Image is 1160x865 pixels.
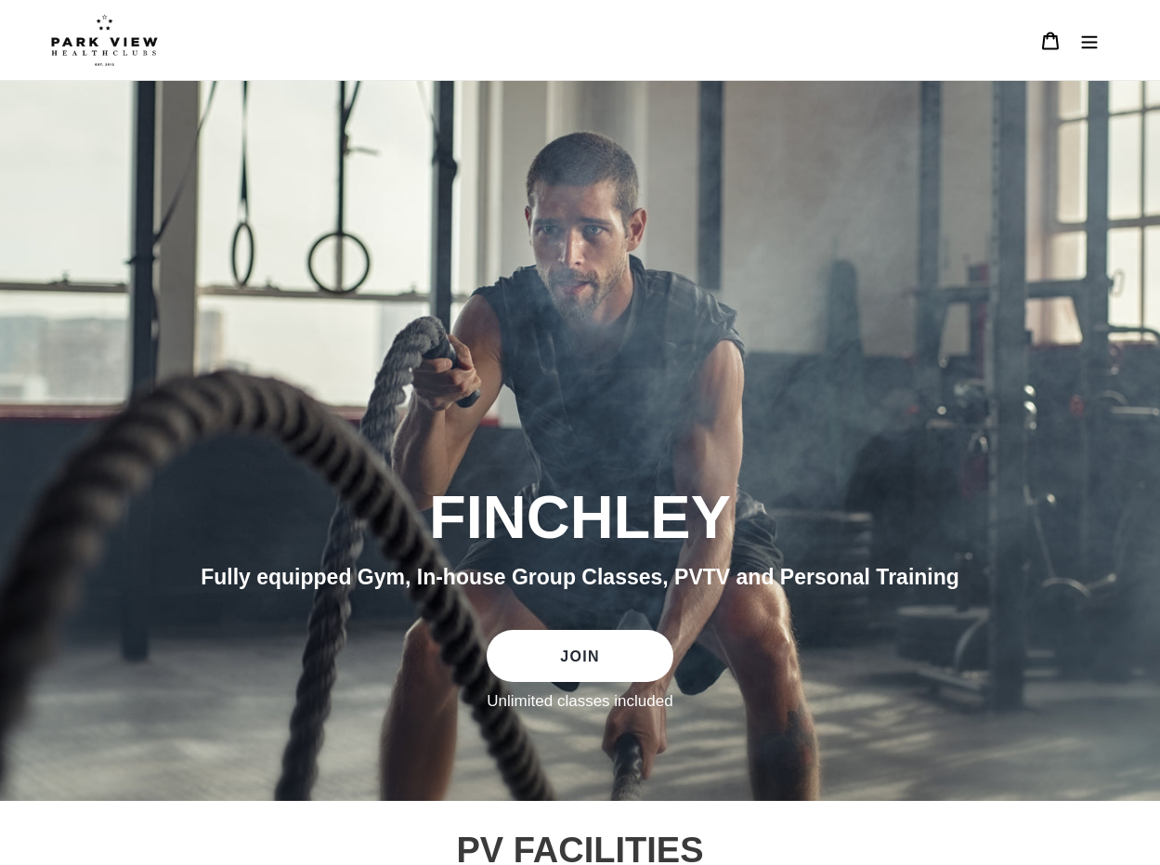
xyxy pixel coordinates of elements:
[74,481,1087,554] h2: FINCHLEY
[487,691,672,712] label: Unlimited classes included
[201,565,959,589] span: Fully equipped Gym, In-house Group Classes, PVTV and Personal Training
[487,630,672,682] a: JOIN
[51,14,158,66] img: Park view health clubs is a gym near you.
[1070,20,1109,60] button: Menu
